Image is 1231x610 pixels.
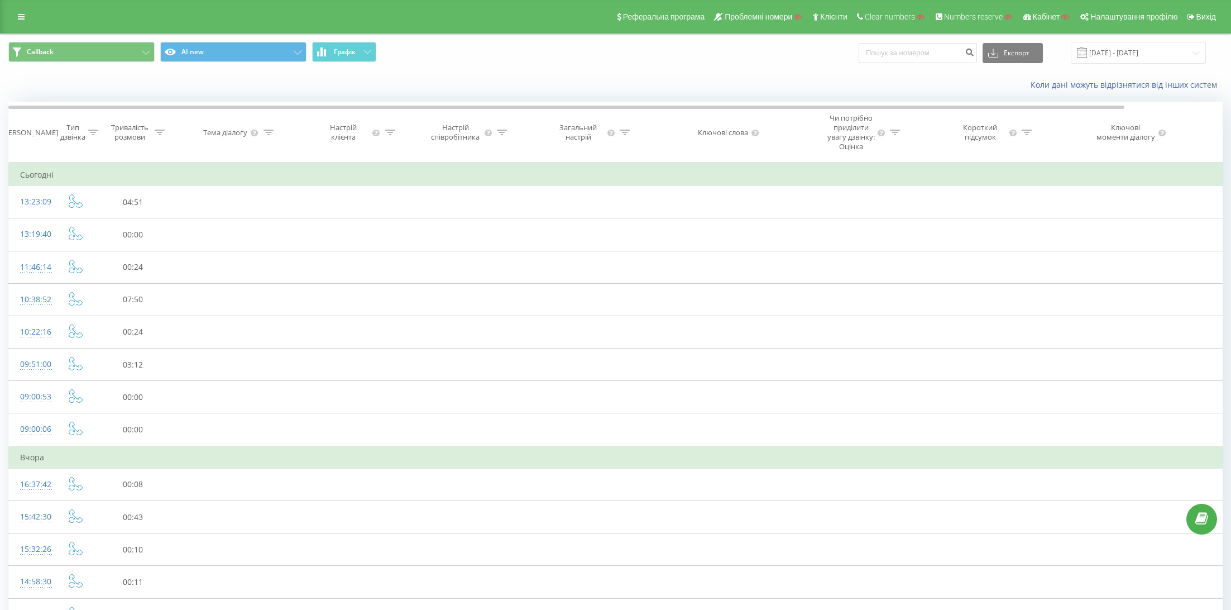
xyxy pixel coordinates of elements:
td: 00:00 [98,381,168,413]
div: Загальний настрій [552,123,605,142]
span: Кабінет [1033,12,1060,21]
span: Clear numbers [865,12,915,21]
span: Реферальна програма [623,12,705,21]
td: 00:11 [98,566,168,598]
div: Ключові моменти діалогу [1095,123,1156,142]
div: 15:42:30 [20,506,42,528]
div: 13:19:40 [20,223,42,245]
td: 07:50 [98,283,168,316]
div: 14:58:30 [20,571,42,593]
div: Настрій співробітника [429,123,482,142]
button: Callback [8,42,155,62]
span: Вихід [1196,12,1216,21]
div: Тривалість розмови [108,123,152,142]
button: Графік [312,42,376,62]
div: Тип дзвінка [60,123,85,142]
td: 00:24 [98,251,168,283]
input: Пошук за номером [859,43,977,63]
span: Графік [334,48,356,56]
td: 00:43 [98,501,168,533]
div: Короткий підсумок [954,123,1007,142]
button: Експорт [983,43,1043,63]
div: 10:38:52 [20,289,42,311]
div: Ключові слова [698,128,748,137]
span: Клієнти [820,12,847,21]
td: 04:51 [98,186,168,218]
td: 00:00 [98,413,168,446]
div: 15:32:26 [20,538,42,560]
td: 03:12 [98,349,168,381]
div: 09:00:06 [20,418,42,440]
span: Проблемні номери [725,12,792,21]
div: 10:22:16 [20,321,42,343]
div: [PERSON_NAME] [2,128,58,137]
div: Настрій клієнта [317,123,369,142]
div: 11:46:14 [20,256,42,278]
span: Callback [27,47,54,56]
div: Тема діалогу [203,128,247,137]
button: AI new [160,42,306,62]
div: Чи потрібно приділити увагу дзвінку: Оцінка [827,113,875,151]
div: 13:23:09 [20,191,42,213]
td: 00:00 [98,218,168,251]
a: Коли дані можуть відрізнятися вiд інших систем [1031,79,1223,90]
span: Налаштування профілю [1090,12,1177,21]
div: 09:51:00 [20,354,42,375]
td: 00:10 [98,533,168,566]
td: 00:08 [98,468,168,501]
td: 00:24 [98,316,168,348]
span: Numbers reserve [944,12,1003,21]
div: 16:37:42 [20,474,42,495]
div: 09:00:53 [20,386,42,408]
